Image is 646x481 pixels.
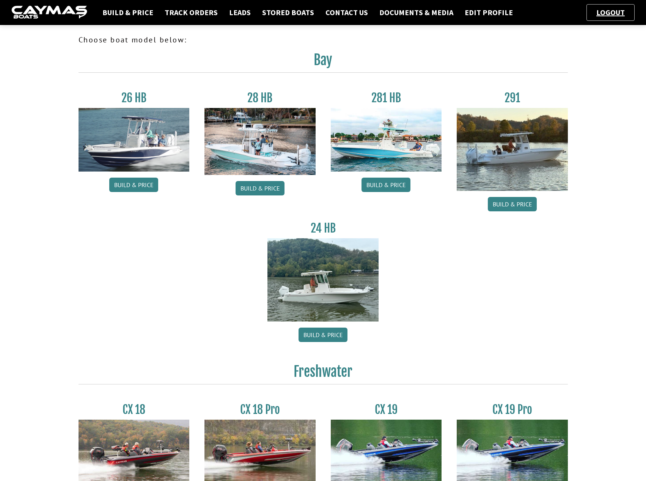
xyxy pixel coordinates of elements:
[457,108,568,191] img: 291_Thumbnail.jpg
[322,8,372,17] a: Contact Us
[99,8,157,17] a: Build & Price
[488,197,537,211] a: Build & Price
[331,108,442,172] img: 28-hb-twin.jpg
[331,91,442,105] h3: 281 HB
[204,91,316,105] h3: 28 HB
[79,108,190,172] img: 26_new_photo_resized.jpg
[109,178,158,192] a: Build & Price
[331,403,442,417] h3: CX 19
[593,8,629,17] a: Logout
[204,403,316,417] h3: CX 18 Pro
[457,403,568,417] h3: CX 19 Pro
[267,221,379,235] h3: 24 HB
[79,363,568,384] h2: Freshwater
[299,328,347,342] a: Build & Price
[79,52,568,73] h2: Bay
[267,238,379,321] img: 24_HB_thumbnail.jpg
[79,91,190,105] h3: 26 HB
[11,6,87,20] img: caymas-dealer-connect-2ed40d3bc7270c1d8d7ffb4b79bf05adc795679939227970def78ec6f6c03838.gif
[204,108,316,175] img: 28_hb_thumbnail_for_caymas_connect.jpg
[461,8,517,17] a: Edit Profile
[161,8,222,17] a: Track Orders
[79,34,568,45] p: Choose boat model below:
[225,8,255,17] a: Leads
[362,178,410,192] a: Build & Price
[236,181,284,195] a: Build & Price
[376,8,457,17] a: Documents & Media
[258,8,318,17] a: Stored Boats
[457,91,568,105] h3: 291
[79,403,190,417] h3: CX 18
